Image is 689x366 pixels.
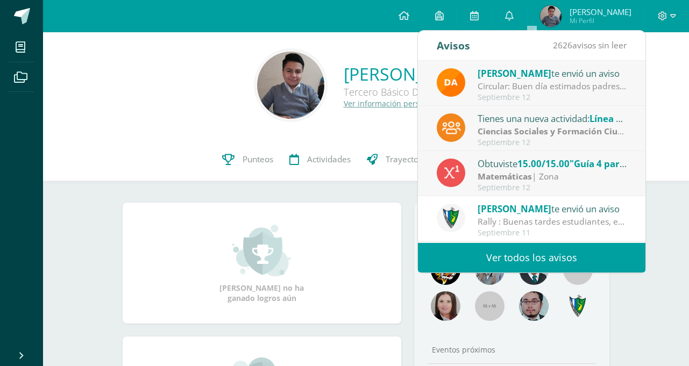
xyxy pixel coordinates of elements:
img: 9f174a157161b4ddbe12118a61fed988.png [437,204,465,232]
div: Tienes una nueva actividad: [478,111,627,125]
img: d0e54f245e8330cebada5b5b95708334.png [519,291,549,321]
div: te envió un aviso [478,202,627,216]
div: Septiembre 11 [478,228,627,238]
img: 55x55 [475,291,505,321]
img: 67c3d6f6ad1c930a517675cdc903f95f.png [431,291,460,321]
a: Ver todos los avisos [418,243,645,272]
span: Trayectoria [386,154,429,165]
div: Eventos próximos [428,345,596,355]
div: Septiembre 12 [478,93,627,102]
img: 2b9be38cc2a7780abc77197381367f85.png [540,5,562,27]
a: Punteos [214,138,281,181]
div: | Zona [478,170,627,183]
span: Línea del tiempo [589,112,664,125]
span: Punteos [243,154,273,165]
span: 2626 [553,39,572,51]
div: Obtuviste en [478,156,627,170]
img: f9d34ca01e392badc01b6cd8c48cabbd.png [437,68,465,97]
span: 15.00/15.00 [517,157,570,170]
a: Ver información personal... [344,98,442,109]
img: 7cab5f6743d087d6deff47ee2e57ce0d.png [563,291,593,321]
a: Trayectoria [359,138,437,181]
div: Rally : Buenas tardes estudiantes, es un gusto saludarlos. Por este medio se informa que los jóve... [478,216,627,228]
span: Mi Perfil [570,16,631,25]
div: te envió un aviso [478,66,627,80]
div: Tercero Básico D [344,85,478,98]
div: Avisos [437,31,470,60]
img: bd2c7389ad9883a3d37c4489309d550a.png [257,52,324,119]
div: Circular: Buen día estimados padres de familia, por este medio les envío un cordial saludo. El mo... [478,80,627,92]
strong: Matemáticas [478,170,532,182]
a: Actividades [281,138,359,181]
div: Septiembre 12 [478,183,627,192]
span: [PERSON_NAME] [570,6,631,17]
span: [PERSON_NAME] [478,203,551,215]
div: | Zona [478,125,627,138]
span: avisos sin leer [553,39,627,51]
div: Septiembre 12 [478,138,627,147]
img: achievement_small.png [232,224,291,277]
a: [PERSON_NAME] [344,62,478,85]
span: [PERSON_NAME] [478,67,551,80]
div: [PERSON_NAME] no ha ganado logros aún [208,224,316,303]
span: Actividades [307,154,351,165]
